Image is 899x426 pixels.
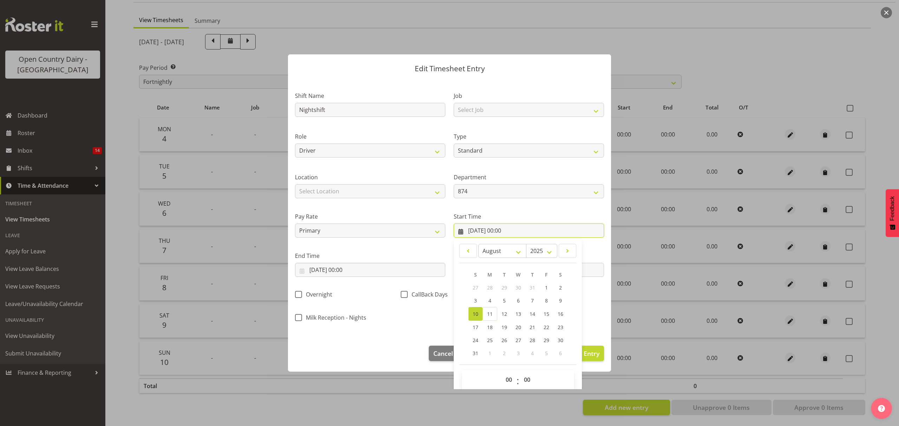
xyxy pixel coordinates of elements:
span: 31 [530,284,535,291]
img: help-xxl-2.png [878,405,885,412]
a: 17 [468,321,483,334]
span: 1 [488,350,491,357]
input: Shift Name [295,103,445,117]
input: Click to select... [454,224,604,238]
span: 17 [473,324,478,331]
span: 3 [474,297,477,304]
span: Milk Reception - Nights [302,314,366,321]
a: 2 [553,281,567,294]
a: 10 [468,307,483,321]
a: 18 [483,321,497,334]
span: 28 [530,337,535,344]
span: 8 [545,297,548,304]
span: 10 [473,311,478,317]
a: 13 [511,307,525,321]
a: 20 [511,321,525,334]
a: 22 [539,321,553,334]
span: W [516,271,520,278]
a: 25 [483,334,497,347]
span: Feedback [889,196,895,221]
a: 8 [539,294,553,307]
a: 4 [483,294,497,307]
span: S [559,271,562,278]
span: 30 [558,337,563,344]
span: 1 [545,284,548,291]
span: 24 [473,337,478,344]
a: 24 [468,334,483,347]
label: Start Time [454,212,604,221]
label: Type [454,132,604,141]
span: CallBack Days [408,291,448,298]
span: 6 [559,350,562,357]
input: Click to select... [295,263,445,277]
button: Cancel [429,346,458,361]
span: 21 [530,324,535,331]
span: 3 [517,350,520,357]
label: Location [295,173,445,181]
span: 2 [559,284,562,291]
span: Update Entry [560,349,599,358]
span: 30 [516,284,521,291]
a: 1 [539,281,553,294]
span: : [517,373,519,390]
span: 4 [488,297,491,304]
a: 21 [525,321,539,334]
label: End Time [295,252,445,260]
span: 19 [501,324,507,331]
a: 12 [497,307,511,321]
span: 4 [531,350,534,357]
span: 7 [531,297,534,304]
a: 5 [497,294,511,307]
span: 28 [487,284,493,291]
span: 25 [487,337,493,344]
label: Shift Name [295,92,445,100]
a: 14 [525,307,539,321]
span: S [474,271,477,278]
p: Edit Timesheet Entry [295,65,604,72]
a: 30 [553,334,567,347]
span: T [503,271,506,278]
span: 6 [517,297,520,304]
label: Job [454,92,604,100]
span: 18 [487,324,493,331]
label: Role [295,132,445,141]
span: 5 [545,350,548,357]
span: M [487,271,492,278]
span: 16 [558,311,563,317]
a: 6 [511,294,525,307]
span: 11 [487,311,493,317]
a: 23 [553,321,567,334]
span: 15 [544,311,549,317]
a: 26 [497,334,511,347]
span: 27 [473,284,478,291]
label: Department [454,173,604,181]
span: 27 [516,337,521,344]
a: 15 [539,307,553,321]
span: 29 [544,337,549,344]
span: 23 [558,324,563,331]
a: 11 [483,307,497,321]
span: 14 [530,311,535,317]
span: Cancel [433,349,453,358]
a: 7 [525,294,539,307]
a: 31 [468,347,483,360]
a: 19 [497,321,511,334]
span: 31 [473,350,478,357]
span: T [531,271,534,278]
span: 22 [544,324,549,331]
a: 29 [539,334,553,347]
span: 5 [503,297,506,304]
a: 27 [511,334,525,347]
button: Feedback - Show survey [886,189,899,237]
span: 26 [501,337,507,344]
a: 16 [553,307,567,321]
span: 20 [516,324,521,331]
span: 29 [501,284,507,291]
span: F [545,271,547,278]
span: Overnight [302,291,332,298]
span: 12 [501,311,507,317]
a: 28 [525,334,539,347]
span: 9 [559,297,562,304]
span: 13 [516,311,521,317]
a: 3 [468,294,483,307]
